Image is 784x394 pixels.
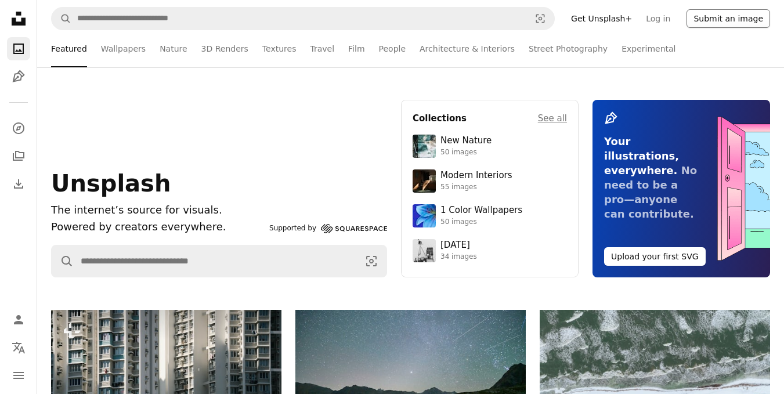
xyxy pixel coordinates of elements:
[7,172,30,196] a: Download History
[413,239,436,262] img: photo-1682590564399-95f0109652fe
[160,30,187,67] a: Nature
[7,308,30,331] a: Log in / Sign up
[622,30,675,67] a: Experimental
[269,222,387,236] a: Supported by
[413,169,567,193] a: Modern Interiors55 images
[538,111,567,125] a: See all
[604,135,679,176] span: Your illustrations, everywhere.
[7,37,30,60] a: Photos
[7,65,30,88] a: Illustrations
[7,364,30,387] button: Menu
[420,30,515,67] a: Architecture & Interiors
[51,7,555,30] form: Find visuals sitewide
[348,30,364,67] a: Film
[51,170,171,197] span: Unsplash
[413,204,436,227] img: premium_photo-1688045582333-c8b6961773e0
[687,9,770,28] button: Submit an image
[529,30,608,67] a: Street Photography
[7,144,30,168] a: Collections
[639,9,677,28] a: Log in
[564,9,639,28] a: Get Unsplash+
[413,239,567,262] a: [DATE]34 images
[7,117,30,140] a: Explore
[440,240,477,251] div: [DATE]
[413,204,567,227] a: 1 Color Wallpapers50 images
[51,219,265,236] p: Powered by creators everywhere.
[440,148,492,157] div: 50 images
[52,8,71,30] button: Search Unsplash
[413,169,436,193] img: premium_photo-1747189286942-bc91257a2e39
[310,30,334,67] a: Travel
[440,170,512,182] div: Modern Interiors
[604,247,706,266] button: Upload your first SVG
[7,336,30,359] button: Language
[51,245,387,277] form: Find visuals sitewide
[295,381,526,392] a: Starry night sky over a calm mountain lake
[413,135,567,158] a: New Nature50 images
[51,379,281,389] a: Tall apartment buildings with many windows and balconies.
[526,8,554,30] button: Visual search
[7,7,30,32] a: Home — Unsplash
[101,30,146,67] a: Wallpapers
[201,30,248,67] a: 3D Renders
[440,205,522,216] div: 1 Color Wallpapers
[413,111,467,125] h4: Collections
[356,245,386,277] button: Visual search
[52,245,74,277] button: Search Unsplash
[379,30,406,67] a: People
[440,135,492,147] div: New Nature
[51,202,265,219] h1: The internet’s source for visuals.
[440,252,477,262] div: 34 images
[440,183,512,192] div: 55 images
[262,30,297,67] a: Textures
[413,135,436,158] img: premium_photo-1755037089989-422ee333aef9
[440,218,522,227] div: 50 images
